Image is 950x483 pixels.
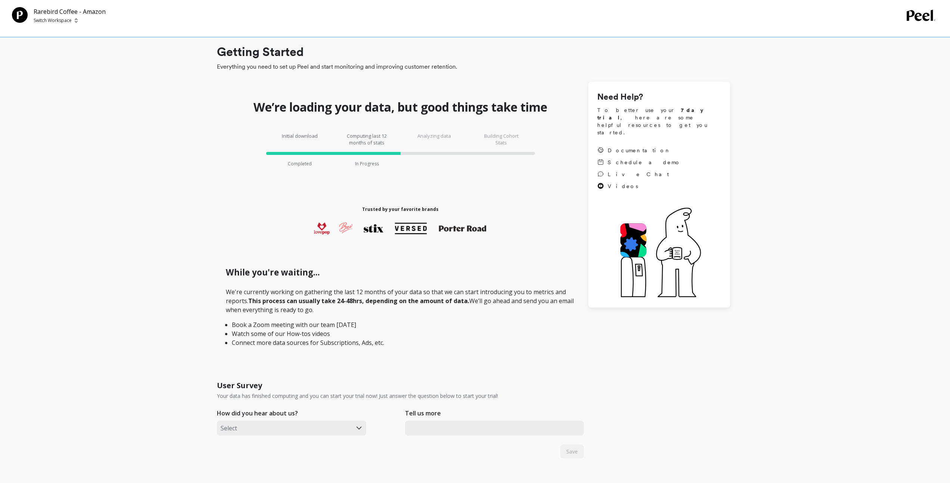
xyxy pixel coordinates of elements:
[217,43,730,61] h1: Getting Started
[277,133,322,146] p: Initial download
[232,320,569,329] li: Book a Zoom meeting with our team [DATE]
[362,206,439,212] h1: Trusted by your favorite brands
[405,409,441,418] p: Tell us more
[608,171,669,178] span: Live Chat
[217,392,498,400] p: Your data has finished computing and you can start your trial now! Just answer the question below...
[75,18,78,24] img: picker
[597,107,710,121] strong: 7 day trial
[232,338,569,347] li: Connect more data sources for Subscriptions, Ads, etc.
[248,297,469,305] strong: This process can usually take 24-48hrs, depending on the amount of data.
[597,183,681,190] a: Videos
[345,133,389,146] p: Computing last 12 months of stats
[34,18,72,24] p: Switch Workspace
[217,409,298,418] p: How did you hear about us?
[226,266,575,279] h1: While you're waiting...
[597,159,681,166] a: Schedule a demo
[597,106,721,136] span: To better use your , here are some helpful resources to get you started.
[253,100,547,115] h1: We’re loading your data, but good things take time
[608,147,671,154] span: Documentation
[226,287,575,347] p: We're currently working on gathering the last 12 months of your data so that we can start introdu...
[412,133,457,146] p: Analyzing data
[608,159,681,166] span: Schedule a demo
[288,161,312,167] p: Completed
[597,91,721,103] h1: Need Help?
[217,62,730,71] span: Everything you need to set up Peel and start monitoring and improving customer retention.
[479,133,524,146] p: Building Cohort Stats
[12,7,28,23] img: Team Profile
[217,380,262,391] h1: User Survey
[608,183,638,190] span: Videos
[355,161,379,167] p: In Progress
[597,147,681,154] a: Documentation
[34,7,106,16] p: Rarebird Coffee - Amazon
[232,329,569,338] li: Watch some of our How-tos videos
